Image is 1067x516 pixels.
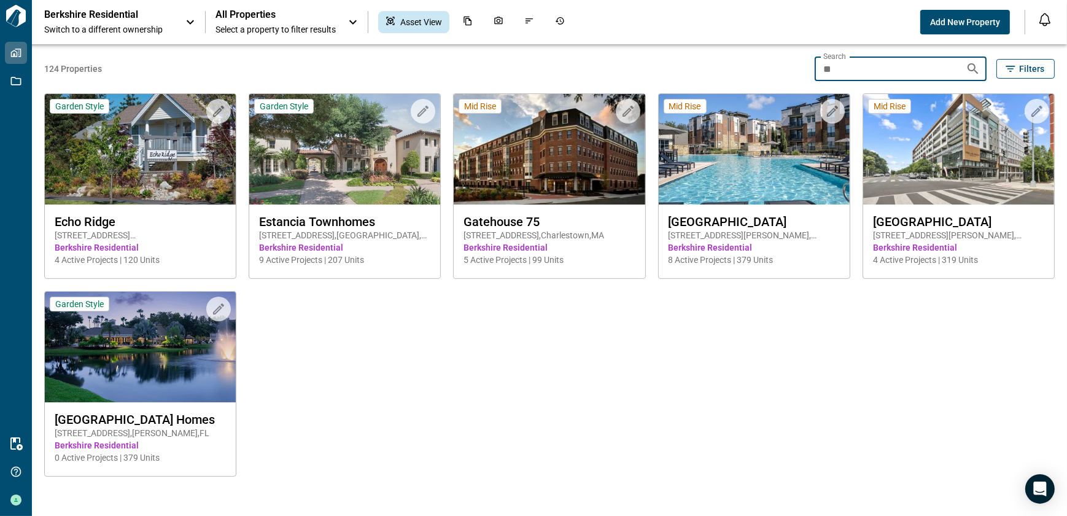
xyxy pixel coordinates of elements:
[1019,63,1044,75] span: Filters
[259,229,430,241] span: [STREET_ADDRESS] , [GEOGRAPHIC_DATA] , [GEOGRAPHIC_DATA]
[55,254,226,266] span: 4 Active Projects | 120 Units
[260,101,308,112] span: Garden Style
[930,16,1000,28] span: Add New Property
[669,241,840,254] span: Berkshire Residential
[55,101,104,112] span: Garden Style
[669,254,840,266] span: 8 Active Projects | 379 Units
[378,11,449,33] div: Asset View
[55,412,226,427] span: [GEOGRAPHIC_DATA] Homes
[961,57,985,81] button: Search properties
[215,9,336,21] span: All Properties
[920,10,1010,34] button: Add New Property
[55,241,226,254] span: Berkshire Residential
[464,229,635,241] span: [STREET_ADDRESS] , Charlestown , MA
[215,23,336,36] span: Select a property to filter results
[454,94,645,205] img: property-asset
[44,9,155,21] p: Berkshire Residential
[873,214,1044,229] span: [GEOGRAPHIC_DATA]
[400,16,442,28] span: Asset View
[464,241,635,254] span: Berkshire Residential
[259,254,430,266] span: 9 Active Projects | 207 Units
[45,292,236,402] img: property-asset
[259,241,430,254] span: Berkshire Residential
[486,11,511,33] div: Photos
[669,101,701,112] span: Mid Rise
[874,101,906,112] span: Mid Rise
[55,214,226,229] span: Echo Ridge
[456,11,480,33] div: Documents
[659,94,850,205] img: property-asset
[863,94,1054,205] img: property-asset
[249,94,440,205] img: property-asset
[464,254,635,266] span: 5 Active Projects | 99 Units
[55,427,226,439] span: [STREET_ADDRESS] , [PERSON_NAME] , FL
[44,63,810,75] span: 124 Properties
[55,451,226,464] span: 0 Active Projects | 379 Units
[823,51,846,61] label: Search
[517,11,541,33] div: Issues & Info
[55,299,104,310] span: Garden Style
[873,254,1044,266] span: 4 Active Projects | 319 Units
[873,241,1044,254] span: Berkshire Residential
[996,59,1055,79] button: Filters
[55,229,226,241] span: [STREET_ADDRESS][PERSON_NAME] , Snoqualmie , WA
[1035,10,1055,29] button: Open notification feed
[873,229,1044,241] span: [STREET_ADDRESS][PERSON_NAME] , [US_STATE] , DC
[259,214,430,229] span: Estancia Townhomes
[464,214,635,229] span: Gatehouse 75
[45,94,236,205] img: property-asset
[548,11,572,33] div: Job History
[669,229,840,241] span: [STREET_ADDRESS][PERSON_NAME] , [PERSON_NAME] , [GEOGRAPHIC_DATA]
[464,101,496,112] span: Mid Rise
[1025,474,1055,504] div: Open Intercom Messenger
[55,439,226,451] span: Berkshire Residential
[44,23,173,36] span: Switch to a different ownership
[669,214,840,229] span: [GEOGRAPHIC_DATA]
